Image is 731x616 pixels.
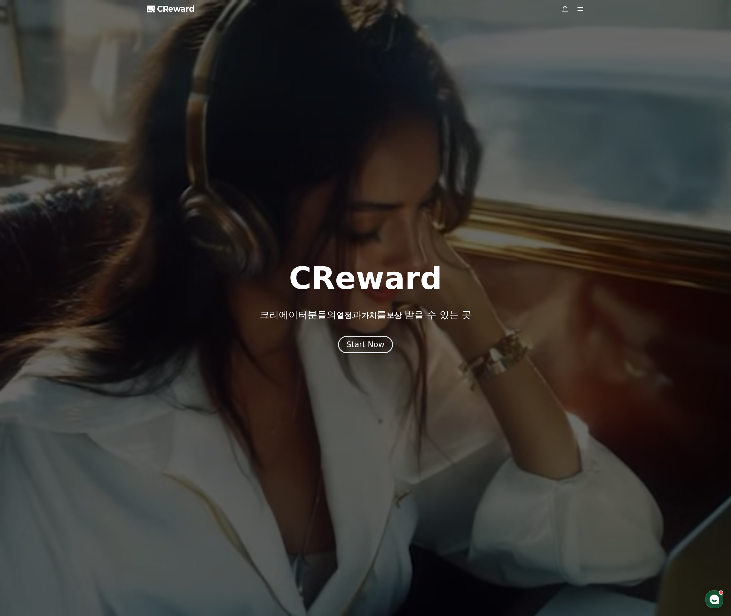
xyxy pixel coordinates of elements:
div: Start Now [347,339,385,350]
span: 보상 [386,311,402,320]
span: 설정 [99,212,106,217]
a: Start Now [338,342,393,348]
span: 가치 [361,311,377,320]
a: CReward [147,4,195,14]
a: 대화 [42,203,83,219]
span: 열정 [336,311,352,320]
span: 홈 [20,212,24,217]
span: 대화 [59,213,66,218]
a: 설정 [83,203,123,219]
button: Start Now [338,336,393,353]
a: 홈 [2,203,42,219]
span: CReward [157,4,195,14]
p: 크리에이터분들의 과 를 받을 수 있는 곳 [260,309,471,321]
h1: CReward [289,263,442,294]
